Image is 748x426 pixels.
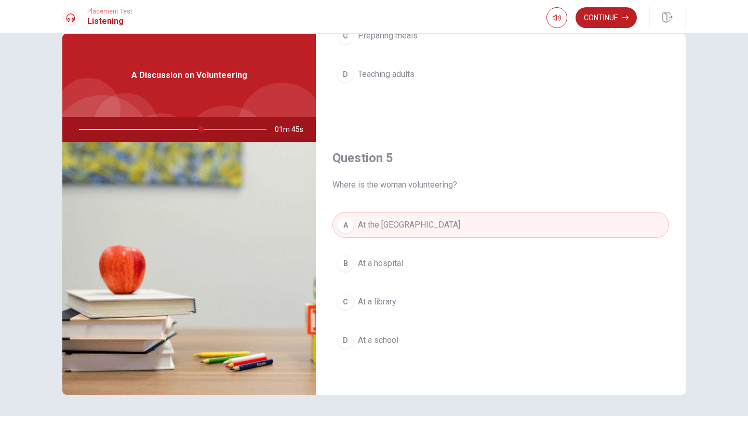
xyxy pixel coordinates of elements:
span: At the [GEOGRAPHIC_DATA] [358,219,460,231]
span: At a hospital [358,257,403,270]
div: C [337,294,354,310]
button: BAt a hospital [332,250,669,276]
button: CPreparing meals [332,23,669,49]
button: Continue [576,7,637,28]
span: Where is the woman volunteering? [332,179,669,191]
img: A Discussion on Volunteering [62,142,316,395]
span: At a library [358,296,396,308]
button: DAt a school [332,327,669,353]
span: At a school [358,334,398,347]
span: Preparing meals [358,30,418,42]
button: CAt a library [332,289,669,315]
button: AAt the [GEOGRAPHIC_DATA] [332,212,669,238]
div: A [337,217,354,233]
div: D [337,66,354,83]
h4: Question 5 [332,150,669,166]
span: Placement Test [87,8,132,15]
h1: Listening [87,15,132,28]
span: 01m 45s [275,117,312,142]
div: C [337,28,354,44]
span: A Discussion on Volunteering [131,69,247,82]
span: Teaching adults [358,68,415,81]
div: B [337,255,354,272]
button: DTeaching adults [332,61,669,87]
div: D [337,332,354,349]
